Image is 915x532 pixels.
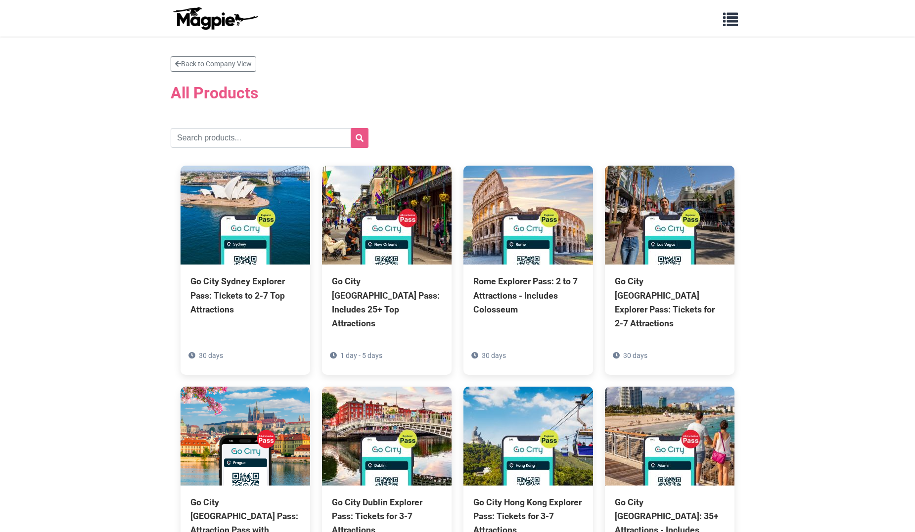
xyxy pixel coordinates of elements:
[181,387,310,486] img: Go City Prague Pass: Attraction Pass with Prague Castle
[199,352,223,359] span: 30 days
[605,166,734,375] a: Go City [GEOGRAPHIC_DATA] Explorer Pass: Tickets for 2-7 Attractions 30 days
[181,166,310,360] a: Go City Sydney Explorer Pass: Tickets to 2-7 Top Attractions 30 days
[463,166,593,265] img: Rome Explorer Pass: 2 to 7 Attractions - Includes Colosseum
[482,352,506,359] span: 30 days
[463,166,593,360] a: Rome Explorer Pass: 2 to 7 Attractions - Includes Colosseum 30 days
[322,166,452,375] a: Go City [GEOGRAPHIC_DATA] Pass: Includes 25+ Top Attractions 1 day - 5 days
[171,56,256,72] a: Back to Company View
[605,166,734,265] img: Go City Las Vegas Explorer Pass: Tickets for 2-7 Attractions
[171,78,744,108] h2: All Products
[322,166,452,265] img: Go City New Orleans Pass: Includes 25+ Top Attractions
[190,274,300,316] div: Go City Sydney Explorer Pass: Tickets to 2-7 Top Attractions
[171,128,368,148] input: Search products...
[605,387,734,486] img: Go City Miami Pass: 35+ Attractions - Includes Gatorland
[623,352,647,359] span: 30 days
[181,166,310,265] img: Go City Sydney Explorer Pass: Tickets to 2-7 Top Attractions
[332,274,442,330] div: Go City [GEOGRAPHIC_DATA] Pass: Includes 25+ Top Attractions
[615,274,725,330] div: Go City [GEOGRAPHIC_DATA] Explorer Pass: Tickets for 2-7 Attractions
[473,274,583,316] div: Rome Explorer Pass: 2 to 7 Attractions - Includes Colosseum
[322,387,452,486] img: Go City Dublin Explorer Pass: Tickets for 3-7 Attractions
[171,6,260,30] img: logo-ab69f6fb50320c5b225c76a69d11143b.png
[463,387,593,486] img: Go City Hong Kong Explorer Pass: Tickets for 3-7 Attractions
[340,352,382,359] span: 1 day - 5 days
